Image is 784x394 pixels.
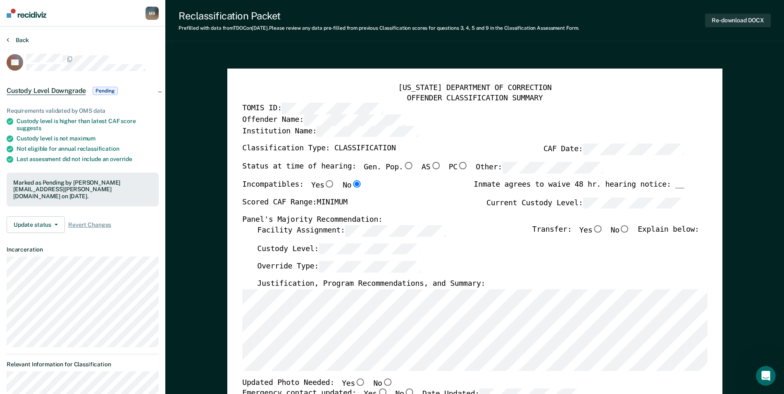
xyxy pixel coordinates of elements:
[257,261,420,273] label: Override Type:
[422,162,441,173] label: AS
[319,261,420,273] input: Override Type:
[351,180,362,188] input: No
[364,162,414,173] label: Gen. Pop.
[242,144,396,156] label: Classification Type: CLASSIFICATION
[620,225,630,233] input: No
[257,243,420,255] label: Custody Level:
[592,225,603,233] input: Yes
[403,162,414,169] input: Gen. Pop.
[242,197,348,209] label: Scored CAF Range: MINIMUM
[382,378,393,386] input: No
[486,197,684,209] label: Current Custody Level:
[145,7,159,20] button: MB
[257,279,485,289] label: Justification, Program Recommendations, and Summary:
[448,162,468,173] label: PC
[583,144,684,156] input: CAF Date:
[242,103,383,115] label: TOMIS ID:
[7,216,65,233] button: Update status
[583,197,684,209] input: Current Custody Level:
[69,135,95,142] span: maximum
[7,9,46,18] img: Recidiviz
[430,162,441,169] input: AS
[476,162,603,173] label: Other:
[17,145,159,152] div: Not eligible for annual
[7,246,159,253] dt: Incarceration
[7,36,29,44] button: Back
[7,361,159,368] dt: Relevant Information for Classification
[373,378,393,389] label: No
[17,118,159,132] div: Custody level is higher than latest CAF score
[242,162,603,180] div: Status at time of hearing:
[543,144,684,156] label: CAF Date:
[317,126,418,138] input: Institution Name:
[145,7,159,20] div: M B
[579,225,603,237] label: Yes
[343,180,362,191] label: No
[13,179,152,200] div: Marked as Pending by [PERSON_NAME][EMAIL_ADDRESS][PERSON_NAME][DOMAIN_NAME] on [DATE].
[242,378,393,389] div: Updated Photo Needed:
[7,87,86,95] span: Custody Level Downgrade
[458,162,468,169] input: PC
[242,114,405,126] label: Offender Name:
[242,126,418,138] label: Institution Name:
[281,103,383,115] input: TOMIS ID:
[68,221,111,228] span: Revert Changes
[705,14,771,27] button: Re-download DOCX
[610,225,630,237] label: No
[342,378,366,389] label: Yes
[474,180,684,197] div: Inmate agrees to waive 48 hr. hearing notice: __
[242,216,684,225] div: Panel's Majority Recommendation:
[17,125,41,131] span: suggests
[257,225,446,237] label: Facility Assignment:
[17,156,159,163] div: Last assessment did not include an
[242,83,707,93] div: [US_STATE] DEPARTMENT OF CORRECTION
[179,10,579,22] div: Reclassification Packet
[179,25,579,31] div: Prefilled with data from TDOC on [DATE] . Please review any data pre-filled from previous Classif...
[355,378,366,386] input: Yes
[17,135,159,142] div: Custody level is not
[242,93,707,103] div: OFFENDER CLASSIFICATION SUMMARY
[311,180,335,191] label: Yes
[77,145,119,152] span: reclassification
[324,180,335,188] input: Yes
[93,87,117,95] span: Pending
[756,366,776,386] iframe: Intercom live chat
[303,114,405,126] input: Offender Name:
[345,225,446,237] input: Facility Assignment:
[242,180,362,197] div: Incompatibles:
[7,107,159,114] div: Requirements validated by OMS data
[502,162,603,173] input: Other:
[532,225,699,243] div: Transfer: Explain below:
[319,243,420,255] input: Custody Level:
[110,156,132,162] span: override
